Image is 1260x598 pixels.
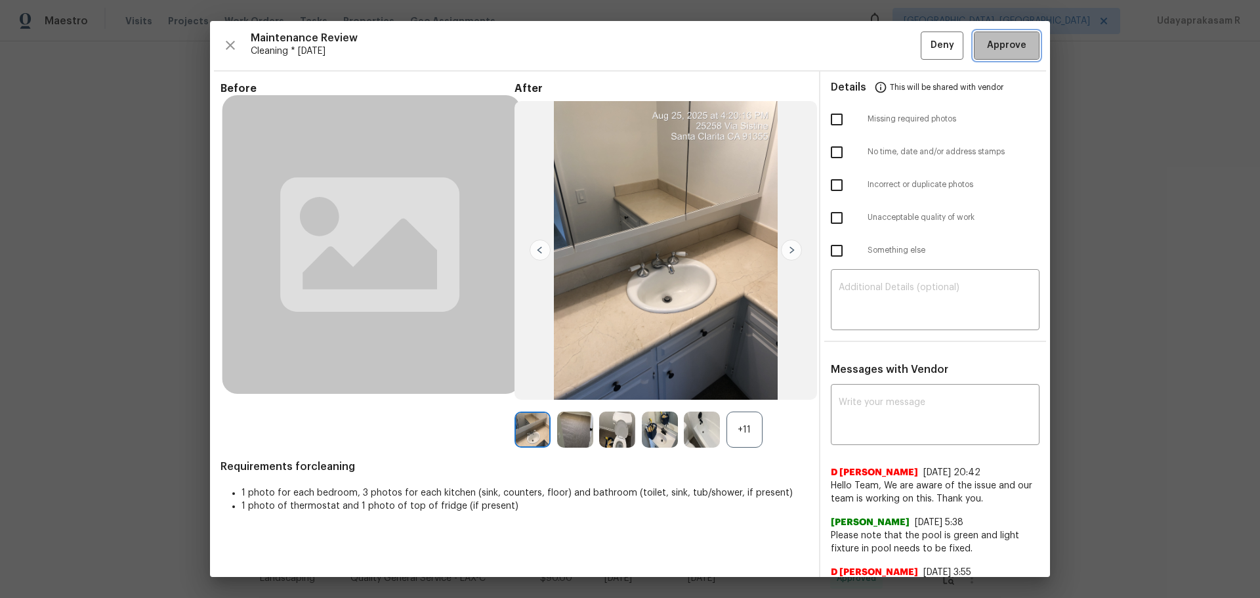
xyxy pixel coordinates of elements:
[241,500,808,513] li: 1 photo of thermostat and 1 photo of top of fridge (if present)
[831,529,1039,555] span: Please note that the pool is green and light fixture in pool needs to be fixed.
[831,566,918,579] span: D [PERSON_NAME]
[831,479,1039,505] span: Hello Team, We are aware of the issue and our team is working on this. Thank you.
[251,32,921,45] span: Maintenance Review
[868,146,1039,158] span: No time, date and/or address stamps
[831,72,866,103] span: Details
[514,82,808,95] span: After
[831,466,918,479] span: D [PERSON_NAME]
[820,169,1050,202] div: Incorrect or duplicate photos
[974,32,1039,60] button: Approve
[868,179,1039,190] span: Incorrect or duplicate photos
[241,486,808,500] li: 1 photo for each bedroom, 3 photos for each kitchen (sink, counters, floor) and bathroom (toilet,...
[923,468,980,477] span: [DATE] 20:42
[726,412,763,448] div: +11
[921,32,963,60] button: Deny
[820,202,1050,234] div: Unacceptable quality of work
[915,518,963,527] span: [DATE] 5:38
[530,240,551,261] img: left-chevron-button-url
[820,136,1050,169] div: No time, date and/or address stamps
[220,82,514,95] span: Before
[781,240,802,261] img: right-chevron-button-url
[820,234,1050,267] div: Something else
[868,245,1039,256] span: Something else
[931,37,954,54] span: Deny
[831,364,948,375] span: Messages with Vendor
[831,516,910,529] span: [PERSON_NAME]
[868,212,1039,223] span: Unacceptable quality of work
[220,460,808,473] span: Requirements for cleaning
[868,114,1039,125] span: Missing required photos
[987,37,1026,54] span: Approve
[923,568,971,577] span: [DATE] 3:55
[251,45,921,58] span: Cleaning * [DATE]
[820,103,1050,136] div: Missing required photos
[890,72,1003,103] span: This will be shared with vendor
